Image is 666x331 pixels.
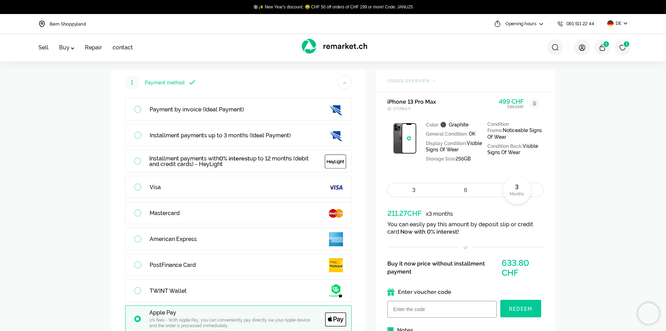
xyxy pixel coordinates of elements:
font: American Express [150,236,197,242]
img: cart icon [599,44,606,51]
font: Payment method [145,80,185,85]
font: ORDER OVERVIEW [387,78,431,83]
font: 3 [515,183,519,191]
font: 256GB [456,156,471,161]
font: 3 [429,211,432,217]
font: General condition: [426,131,467,137]
a: iPhone 13 Pro Max [387,98,436,105]
font: or [464,245,467,250]
img: user icon [579,44,586,51]
img: gift.svg [387,289,394,296]
font: graphite [449,122,468,127]
a: 061 511 22 44 [557,14,594,33]
font: CHF [407,209,422,218]
img: Visa [329,180,343,194]
font: Months [510,192,524,196]
font: 499 [499,98,510,105]
font: Installment payments up to 3 months (Ideal Payment) [150,132,291,139]
font: Visible signs of wear [426,140,482,152]
font: Condition frame [487,121,509,133]
font: : [466,140,467,146]
font: PostFinance Card [150,262,196,268]
font: Condition back [487,143,522,149]
font: 1 [131,79,133,86]
a: heart icon1 [619,43,626,51]
font: up to 12 months (debit and credit cards) - HeyLight [149,155,309,167]
img: TWINT Wallet [329,284,343,298]
img: Mastercard [329,206,343,220]
font: Apple Pay [149,309,176,316]
img: Location [38,20,45,27]
font: Visa [150,184,161,191]
font: 211.27 [387,209,407,218]
font: ❄️✨ New Year's discount: 🤑 CHF 50 off orders of CHF 299 or more! Code: JANU25 [253,5,413,9]
img: Ideal Payment (installment payment) [329,129,343,143]
font: Color [426,122,438,127]
img: de.svg [607,20,614,27]
font: Buy it now price without installment payment [387,260,485,275]
font: Payment by invoice (Ideal Payment) [150,106,244,113]
font: 633.80 [502,258,529,268]
font: Buy [59,44,70,51]
font: ID: [387,106,393,111]
font: OK [469,131,475,137]
input: Enter the code [387,301,497,318]
font: Now with 0% interest! [400,228,459,235]
font: Opening hours [506,21,536,26]
img: Opening hours [494,20,501,27]
font: 6 [464,187,467,193]
font: : [502,127,503,133]
button: Redeem [500,300,541,317]
font: 3 [412,187,415,193]
font: DTPRKY [393,106,411,111]
font: 0% interest [219,155,250,162]
font: Storage size [426,156,454,161]
font: Installment payments with [149,155,219,162]
img: phone [557,20,564,27]
font: You can easily pay this amount by deposit slip or credit card. [387,221,533,235]
font: 061 511 22 44 [566,21,594,26]
img: American Express [329,232,343,246]
font: CHF [502,268,518,278]
img: heart icon [619,44,626,51]
font: Redeem [509,306,532,312]
img: Ideal Payment (invoice) [329,103,343,117]
font: CHF [511,98,524,105]
iframe: Brevo live chat [638,303,659,324]
font: 1 [606,42,607,46]
font: Mastercard [150,210,180,216]
font: DE [616,21,621,26]
a: Sell [38,44,49,51]
img: HeyLight [325,154,346,168]
font: x [426,211,429,217]
font: Display condition [426,140,466,146]
a: Repair [85,44,102,51]
font: noticeable signs of wear [487,127,542,139]
a: contact [113,44,133,51]
img: Apple Pay [325,312,346,326]
font: 729 [507,104,514,109]
font: TWINT Wallet [150,288,187,294]
img: PostFinance Card [329,258,343,272]
font: 0% fees - With Apple Pay, you can conveniently pay directly via your Apple device and the order i... [149,318,310,328]
a: Buy [59,44,74,51]
font: : [438,122,439,127]
font: : [522,143,523,149]
font: Bern Shoppyland [50,21,86,27]
font: 1 [626,42,628,46]
font: : [454,156,456,161]
font: Enter voucher code [398,289,451,295]
font: CHF [515,104,524,109]
a: cart icon1 [599,43,606,51]
font: months [433,211,453,217]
